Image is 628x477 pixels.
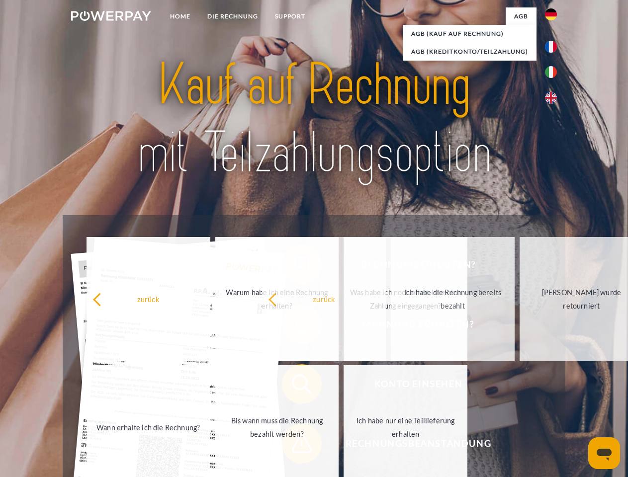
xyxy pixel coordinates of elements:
div: zurück [268,292,380,306]
div: Wann erhalte ich die Rechnung? [92,420,204,434]
a: DIE RECHNUNG [199,7,267,25]
div: zurück [92,292,204,306]
img: title-powerpay_de.svg [95,48,533,190]
a: Home [162,7,199,25]
img: it [545,66,557,78]
iframe: Schaltfläche zum Öffnen des Messaging-Fensters [588,437,620,469]
a: agb [506,7,537,25]
img: logo-powerpay-white.svg [71,11,151,21]
img: de [545,8,557,20]
div: Warum habe ich eine Rechnung erhalten? [221,286,333,313]
img: fr [545,41,557,53]
div: Ich habe die Rechnung bereits bezahlt [397,286,509,313]
a: AGB (Kauf auf Rechnung) [403,25,537,43]
div: Bis wann muss die Rechnung bezahlt werden? [221,414,333,441]
a: AGB (Kreditkonto/Teilzahlung) [403,43,537,61]
img: en [545,92,557,104]
a: SUPPORT [267,7,314,25]
div: Ich habe nur eine Teillieferung erhalten [350,414,461,441]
